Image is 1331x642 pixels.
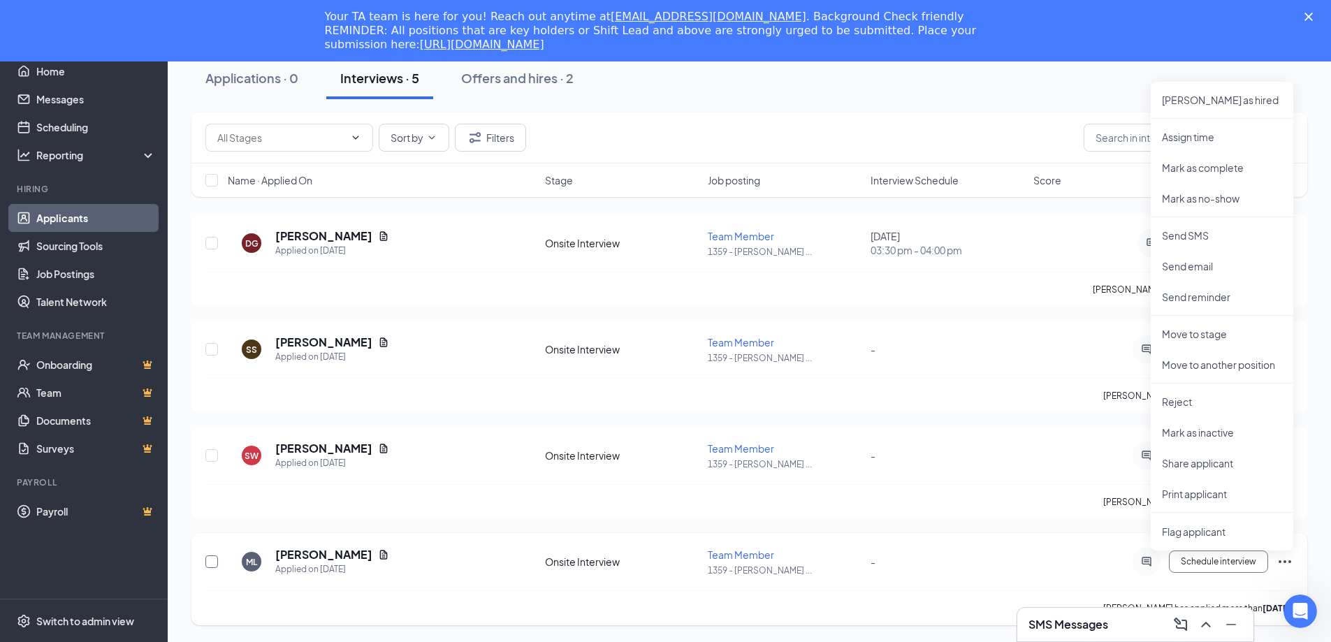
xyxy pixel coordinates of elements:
[871,555,875,568] span: -
[275,562,389,576] div: Applied on [DATE]
[275,456,389,470] div: Applied on [DATE]
[871,343,875,356] span: -
[36,288,156,316] a: Talent Network
[350,132,361,143] svg: ChevronDown
[1195,613,1217,636] button: ChevronUp
[245,238,259,249] div: DG
[36,497,156,525] a: PayrollCrown
[275,441,372,456] h5: [PERSON_NAME]
[1169,550,1268,573] button: Schedule interview
[611,10,806,23] a: [EMAIL_ADDRESS][DOMAIN_NAME]
[1138,450,1155,461] svg: ActiveChat
[545,236,699,250] div: Onsite Interview
[17,476,153,488] div: Payroll
[1162,130,1282,144] p: Assign time
[205,69,298,87] div: Applications · 0
[461,69,574,87] div: Offers and hires · 2
[1277,553,1293,570] svg: Ellipses
[455,124,526,152] button: Filter Filters
[36,57,156,85] a: Home
[340,69,419,87] div: Interviews · 5
[871,173,959,187] span: Interview Schedule
[708,246,862,258] p: 1359 - [PERSON_NAME] ...
[275,547,372,562] h5: [PERSON_NAME]
[545,173,573,187] span: Stage
[467,129,483,146] svg: Filter
[1263,603,1291,613] b: [DATE]
[378,231,389,242] svg: Document
[420,38,544,51] a: [URL][DOMAIN_NAME]
[378,337,389,348] svg: Document
[871,449,875,462] span: -
[545,342,699,356] div: Onsite Interview
[36,148,157,162] div: Reporting
[708,352,862,364] p: 1359 - [PERSON_NAME] ...
[17,148,31,162] svg: Analysis
[1143,238,1160,249] svg: ActiveChat
[36,435,156,462] a: SurveysCrown
[426,132,437,143] svg: ChevronDown
[1138,344,1155,355] svg: ActiveChat
[1103,496,1293,508] p: [PERSON_NAME] has applied more than .
[1028,617,1108,632] h3: SMS Messages
[1181,557,1256,567] span: Schedule interview
[545,555,699,569] div: Onsite Interview
[246,556,257,568] div: ML
[36,85,156,113] a: Messages
[1283,594,1317,628] iframe: Intercom live chat
[245,450,259,462] div: SW
[1223,616,1239,633] svg: Minimize
[17,183,153,195] div: Hiring
[708,458,862,470] p: 1359 - [PERSON_NAME] ...
[325,10,984,52] div: Your TA team is here for you! Reach out anytime at . Background Check friendly REMINDER: All posi...
[1103,390,1293,402] p: [PERSON_NAME] has applied more than .
[36,379,156,407] a: TeamCrown
[391,133,423,143] span: Sort by
[708,336,774,349] span: Team Member
[1220,613,1242,636] button: Minimize
[36,232,156,260] a: Sourcing Tools
[708,442,774,455] span: Team Member
[1033,173,1061,187] span: Score
[17,330,153,342] div: Team Management
[1304,13,1318,21] div: Close
[275,244,389,258] div: Applied on [DATE]
[871,229,1025,257] div: [DATE]
[378,549,389,560] svg: Document
[708,564,862,576] p: 1359 - [PERSON_NAME] ...
[1093,284,1293,296] p: [PERSON_NAME] has applied more than .
[246,344,257,356] div: SS
[275,228,372,244] h5: [PERSON_NAME]
[871,243,1025,257] span: 03:30 pm - 04:00 pm
[17,614,31,628] svg: Settings
[1138,556,1155,567] svg: ActiveChat
[36,260,156,288] a: Job Postings
[1103,602,1293,614] p: [PERSON_NAME] has applied more than .
[545,448,699,462] div: Onsite Interview
[708,173,760,187] span: Job posting
[36,204,156,232] a: Applicants
[36,351,156,379] a: OnboardingCrown
[36,113,156,141] a: Scheduling
[1172,616,1189,633] svg: ComposeMessage
[1170,613,1192,636] button: ComposeMessage
[36,407,156,435] a: DocumentsCrown
[378,443,389,454] svg: Document
[228,173,312,187] span: Name · Applied On
[379,124,449,152] button: Sort byChevronDown
[275,350,389,364] div: Applied on [DATE]
[275,335,372,350] h5: [PERSON_NAME]
[36,614,134,628] div: Switch to admin view
[217,130,344,145] input: All Stages
[1198,616,1214,633] svg: ChevronUp
[708,548,774,561] span: Team Member
[1084,124,1293,152] input: Search in interviews
[708,230,774,242] span: Team Member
